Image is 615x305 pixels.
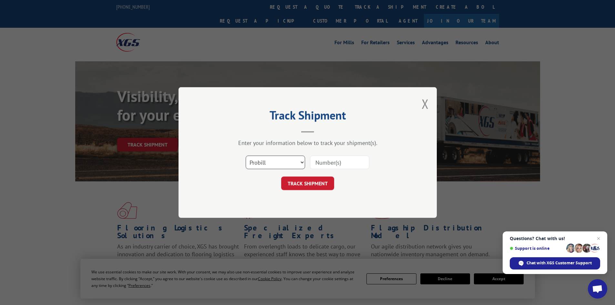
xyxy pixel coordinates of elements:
[510,246,564,251] span: Support is online
[422,95,429,112] button: Close modal
[281,177,334,190] button: TRACK SHIPMENT
[211,111,405,123] h2: Track Shipment
[595,235,602,242] span: Close chat
[510,257,600,269] div: Chat with XGS Customer Support
[211,139,405,147] div: Enter your information below to track your shipment(s).
[527,260,592,266] span: Chat with XGS Customer Support
[588,279,607,299] div: Open chat
[310,156,369,169] input: Number(s)
[510,236,600,241] span: Questions? Chat with us!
